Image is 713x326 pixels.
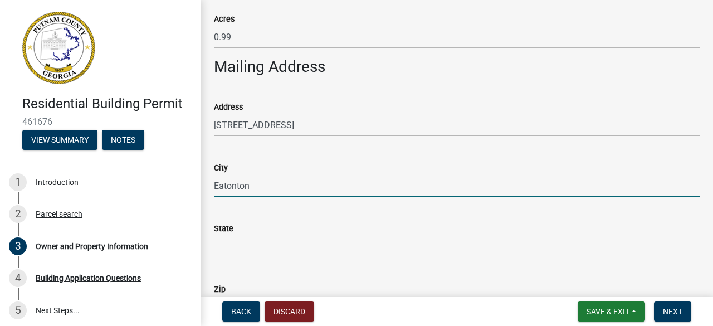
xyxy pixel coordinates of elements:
h3: Mailing Address [214,57,700,76]
span: 461676 [22,116,178,127]
wm-modal-confirm: Summary [22,136,97,145]
div: 2 [9,205,27,223]
div: Owner and Property Information [36,242,148,250]
div: Building Application Questions [36,274,141,282]
button: Notes [102,130,144,150]
button: Back [222,301,260,322]
span: Back [231,307,251,316]
div: 5 [9,301,27,319]
label: Acres [214,16,235,23]
button: View Summary [22,130,97,150]
h4: Residential Building Permit [22,96,192,112]
div: Introduction [36,178,79,186]
span: Next [663,307,682,316]
label: Zip [214,286,226,294]
img: Putnam County, Georgia [22,12,95,84]
div: Parcel search [36,210,82,218]
button: Save & Exit [578,301,645,322]
button: Discard [265,301,314,322]
button: Next [654,301,691,322]
div: 1 [9,173,27,191]
div: 4 [9,269,27,287]
wm-modal-confirm: Notes [102,136,144,145]
label: Address [214,104,243,111]
label: State [214,225,233,233]
label: City [214,164,228,172]
div: 3 [9,237,27,255]
span: Save & Exit [587,307,629,316]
